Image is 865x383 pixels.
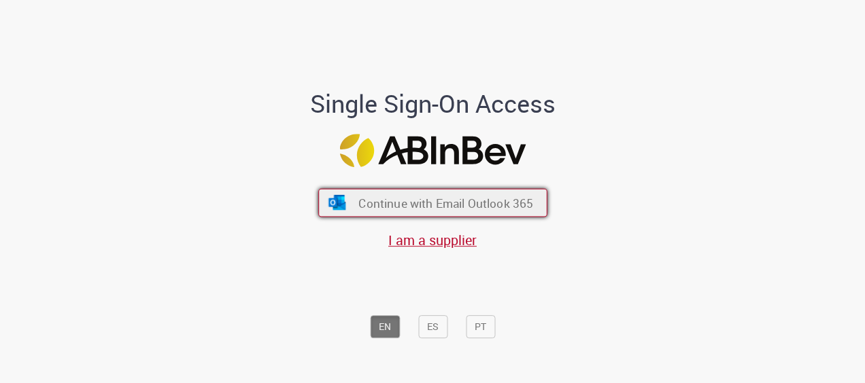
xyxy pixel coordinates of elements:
[358,195,533,211] span: Continue with Email Outlook 365
[370,315,400,338] button: EN
[339,134,526,167] img: Logo ABInBev
[327,196,347,211] img: ícone Azure/Microsoft 360
[388,232,477,250] a: I am a supplier
[244,91,622,118] h1: Single Sign-On Access
[466,315,495,338] button: PT
[318,189,547,217] button: ícone Azure/Microsoft 360 Continue with Email Outlook 365
[418,315,447,338] button: ES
